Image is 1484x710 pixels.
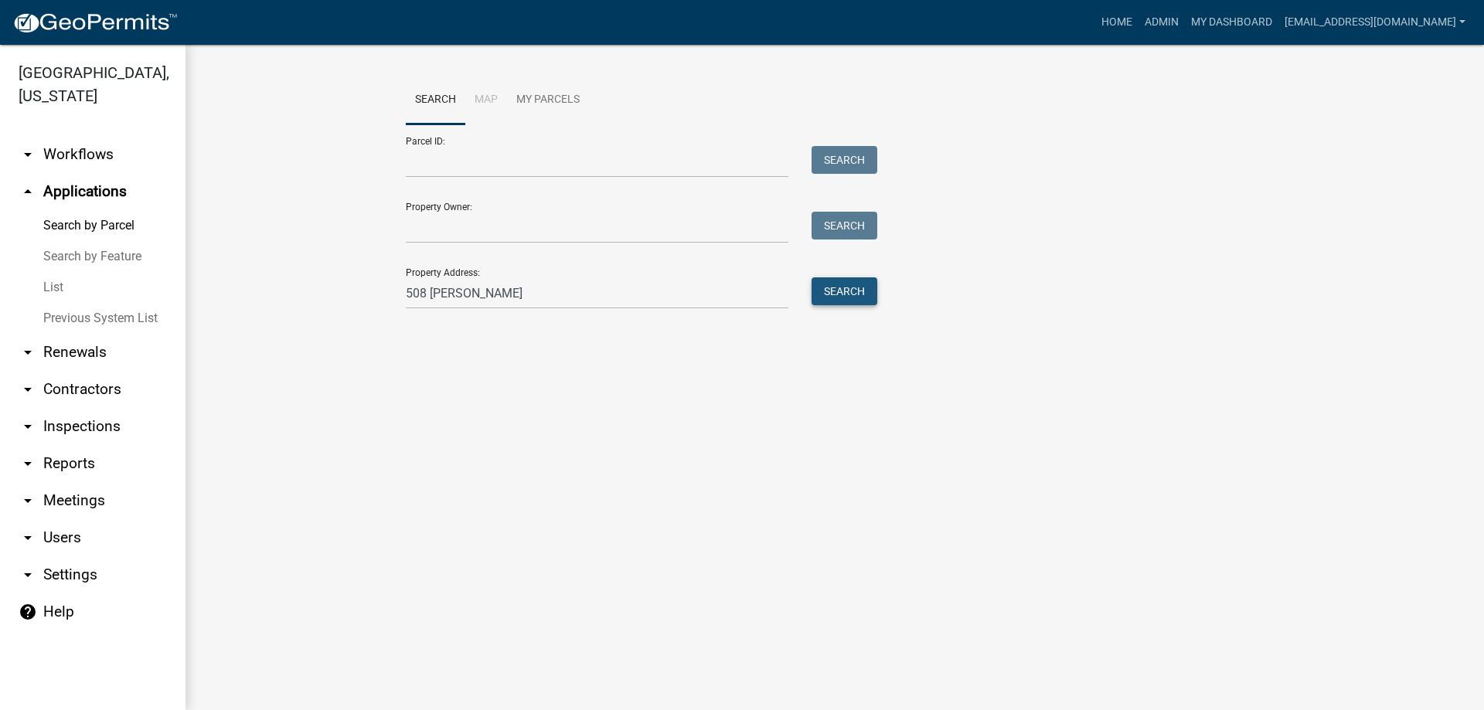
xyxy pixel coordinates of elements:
i: arrow_drop_down [19,145,37,164]
i: arrow_drop_down [19,528,37,547]
i: arrow_drop_down [19,566,37,584]
i: arrow_drop_down [19,417,37,436]
button: Search [812,146,877,174]
button: Search [812,277,877,305]
button: Search [812,212,877,239]
i: arrow_drop_up [19,182,37,201]
a: My Dashboard [1185,8,1278,37]
i: arrow_drop_down [19,491,37,510]
a: Admin [1139,8,1185,37]
a: Home [1095,8,1139,37]
i: arrow_drop_down [19,343,37,362]
i: arrow_drop_down [19,380,37,399]
a: My Parcels [507,76,589,125]
a: Search [406,76,465,125]
a: [EMAIL_ADDRESS][DOMAIN_NAME] [1278,8,1472,37]
i: arrow_drop_down [19,454,37,473]
i: help [19,603,37,621]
